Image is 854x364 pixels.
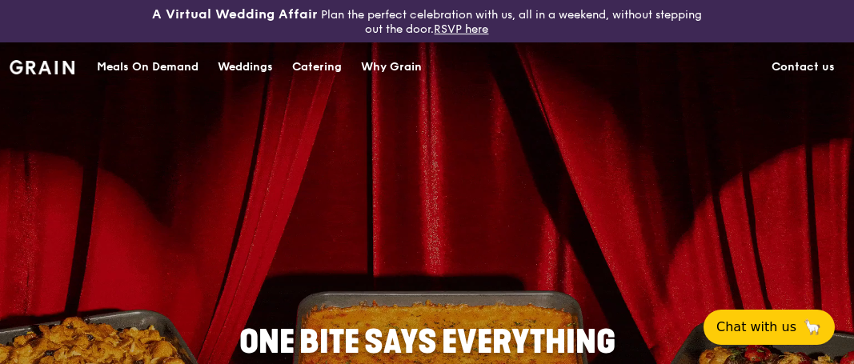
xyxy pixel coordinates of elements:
[218,43,273,91] div: Weddings
[434,22,488,36] a: RSVP here
[208,43,283,91] a: Weddings
[704,310,835,345] button: Chat with us🦙
[351,43,431,91] a: Why Grain
[97,43,198,91] div: Meals On Demand
[762,43,844,91] a: Contact us
[716,318,796,337] span: Chat with us
[292,43,342,91] div: Catering
[361,43,422,91] div: Why Grain
[239,323,615,362] span: ONE BITE SAYS EVERYTHING
[803,318,822,337] span: 🦙
[152,6,318,22] h3: A Virtual Wedding Affair
[283,43,351,91] a: Catering
[10,60,74,74] img: Grain
[10,42,74,90] a: GrainGrain
[142,6,712,36] div: Plan the perfect celebration with us, all in a weekend, without stepping out the door.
